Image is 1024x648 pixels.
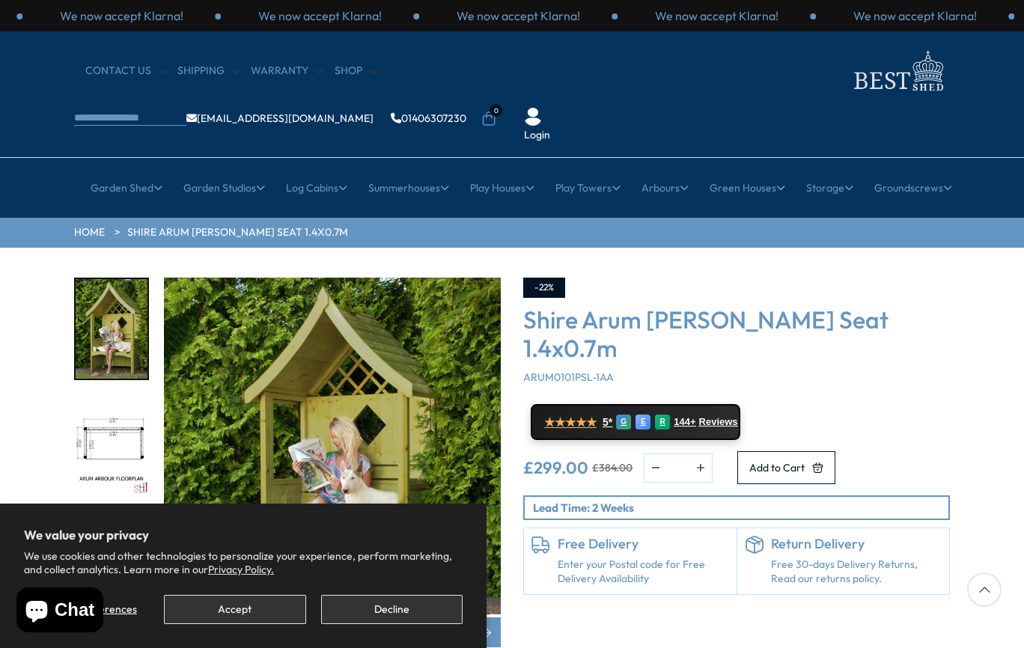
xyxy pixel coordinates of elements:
h6: Return Delivery [771,536,942,552]
a: Log Cabins [286,169,347,207]
a: Enter your Postal code for Free Delivery Availability [558,557,729,587]
img: Shire Arum Arbour Seat 1.4x0.7m - Best Shed [164,278,501,614]
p: We now accept Klarna! [60,7,183,24]
ins: £299.00 [523,459,588,476]
a: Groundscrews [874,169,952,207]
span: Reviews [699,416,738,428]
a: Warranty [251,64,323,79]
div: G [616,415,631,430]
div: E [636,415,650,430]
a: Privacy Policy. [208,563,274,576]
a: 0 [481,111,496,126]
div: -22% [523,278,565,298]
a: [EMAIL_ADDRESS][DOMAIN_NAME] [186,113,374,123]
div: 1 / 11 [164,278,501,647]
a: 01406307230 [391,113,466,123]
del: £384.00 [592,462,633,473]
span: ★★★★★ [544,415,597,430]
p: Lead Time: 2 Weeks [533,500,948,516]
a: CONTACT US [85,64,166,79]
h6: Free Delivery [558,536,729,552]
div: 1 / 3 [221,7,419,24]
a: Shipping [177,64,240,79]
p: We now accept Klarna! [258,7,382,24]
a: Shop [335,64,377,79]
div: 2 / 3 [419,7,618,24]
img: ArumArbourFLOORPLAN_60fd3473-50a4-413d-859e-f31ceeccf6d1_200x200.jpg [76,397,147,496]
a: Storage [806,169,853,207]
span: Add to Cart [749,462,805,473]
div: 3 / 3 [22,7,221,24]
div: 1 / 11 [74,278,149,380]
a: Login [524,128,550,143]
p: We now accept Klarna! [853,7,977,24]
h2: We value your privacy [24,528,463,542]
h3: Shire Arum [PERSON_NAME] Seat 1.4x0.7m [523,305,950,363]
div: 3 / 3 [618,7,816,24]
a: Garden Studios [183,169,265,207]
span: 144+ [674,416,695,428]
span: ARUM0101PSL-1AA [523,370,614,384]
span: 0 [490,104,502,117]
a: Play Houses [470,169,534,207]
p: We now accept Klarna! [457,7,580,24]
a: Arbours [641,169,689,207]
a: Green Houses [710,169,785,207]
a: Play Towers [555,169,621,207]
button: Decline [321,595,463,624]
img: ArumArbour_9663ae32-baf2-4e77-bdb1-f125238767c7_200x200.jpg [76,279,147,379]
a: Summerhouses [368,169,449,207]
a: HOME [74,225,105,240]
p: We now accept Klarna! [655,7,778,24]
img: logo [845,46,950,95]
a: Shire Arum [PERSON_NAME] Seat 1.4x0.7m [127,225,348,240]
img: User Icon [524,108,542,126]
a: ★★★★★ 5* G E R 144+ Reviews [531,404,740,440]
p: Free 30-days Delivery Returns, Read our returns policy. [771,557,942,587]
button: Accept [164,595,305,624]
button: Add to Cart [737,451,835,484]
p: We use cookies and other technologies to personalize your experience, perform marketing, and coll... [24,549,463,576]
a: Garden Shed [91,169,162,207]
inbox-online-store-chat: Shopify online store chat [12,587,108,636]
div: 2 / 11 [74,395,149,498]
div: 1 / 3 [816,7,1014,24]
div: R [655,415,670,430]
